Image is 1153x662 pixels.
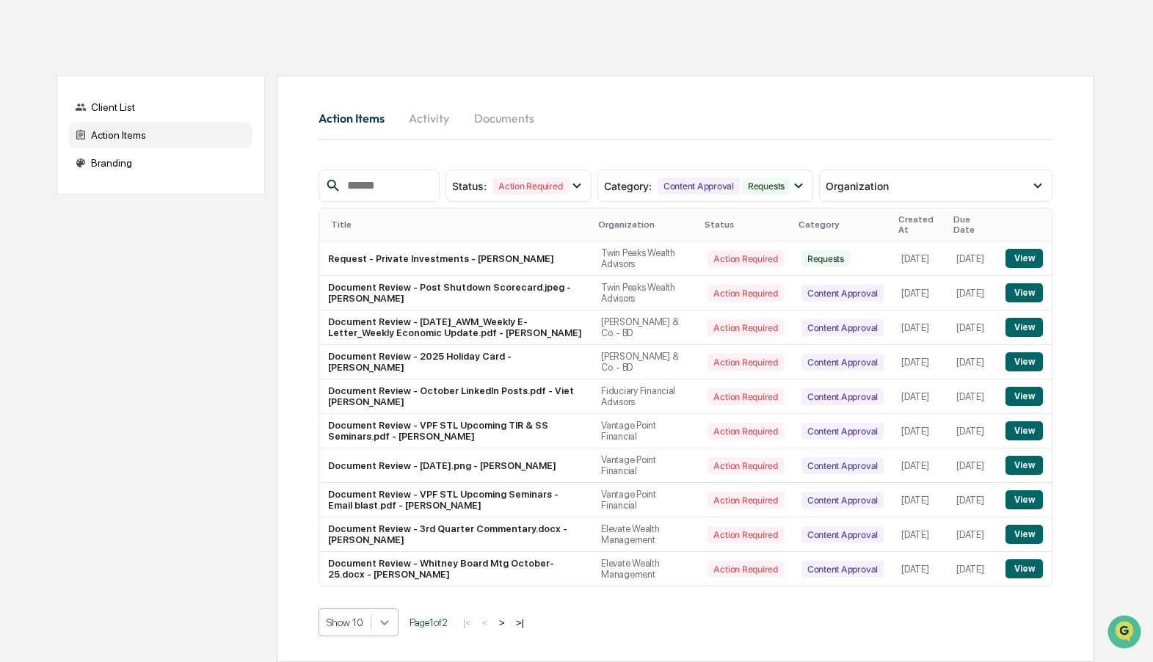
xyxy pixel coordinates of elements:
[801,285,884,302] div: Content Approval
[319,101,1053,136] div: activity tabs
[319,310,592,345] td: Document Review - [DATE]_AWM_Weekly E-Letter_Weekly Economic Update.pdf - [PERSON_NAME]
[892,552,948,586] td: [DATE]
[319,517,592,552] td: Document Review - 3rd Quarter Commentary.docx - [PERSON_NAME]
[708,457,783,474] div: Action Required
[592,517,699,552] td: Elevate Wealth Management
[705,219,786,230] div: Status
[708,526,783,543] div: Action Required
[592,379,699,414] td: Fiduciary Financial Advisors
[146,249,178,260] span: Pylon
[892,483,948,517] td: [DATE]
[103,248,178,260] a: Powered byPylon
[319,241,592,276] td: Request - Private Investments - [PERSON_NAME]
[708,250,783,267] div: Action Required
[598,219,693,230] div: Organization
[459,616,476,629] button: |<
[50,112,241,127] div: Start new chat
[1005,387,1043,406] button: View
[495,616,509,629] button: >
[801,354,884,371] div: Content Approval
[892,414,948,448] td: [DATE]
[948,241,997,276] td: [DATE]
[1005,318,1043,337] button: View
[592,414,699,448] td: Vantage Point Financial
[1005,283,1043,302] button: View
[708,285,783,302] div: Action Required
[250,117,267,134] button: Start new chat
[121,185,182,200] span: Attestations
[478,616,492,629] button: <
[410,616,448,628] span: Page 1 of 2
[892,345,948,379] td: [DATE]
[801,457,884,474] div: Content Approval
[1005,559,1043,578] button: View
[708,319,783,336] div: Action Required
[319,483,592,517] td: Document Review - VPF STL Upcoming Seminars - Email blast.pdf - [PERSON_NAME]
[15,214,26,226] div: 🔎
[319,345,592,379] td: Document Review - 2025 Holiday Card - [PERSON_NAME]
[331,219,586,230] div: Title
[592,483,699,517] td: Vantage Point Financial
[948,552,997,586] td: [DATE]
[592,241,699,276] td: Twin Peaks Wealth Advisors
[801,319,884,336] div: Content Approval
[801,561,884,578] div: Content Approval
[9,207,98,233] a: 🔎Data Lookup
[708,492,783,509] div: Action Required
[592,310,699,345] td: [PERSON_NAME] & Co. - BD
[801,526,884,543] div: Content Approval
[708,354,783,371] div: Action Required
[319,448,592,483] td: Document Review - [DATE].png - [PERSON_NAME]
[801,423,884,440] div: Content Approval
[948,276,997,310] td: [DATE]
[892,276,948,310] td: [DATE]
[892,241,948,276] td: [DATE]
[319,552,592,586] td: Document Review - Whitney Board Mtg October-25.docx - [PERSON_NAME]
[15,31,267,54] p: How can we help?
[948,448,997,483] td: [DATE]
[948,517,997,552] td: [DATE]
[50,127,186,139] div: We're available if you need us!
[492,178,568,194] div: Action Required
[15,186,26,198] div: 🖐️
[742,178,790,194] div: Requests
[948,310,997,345] td: [DATE]
[15,112,41,139] img: 1746055101610-c473b297-6a78-478c-a979-82029cc54cd1
[69,150,252,176] div: Branding
[29,213,92,228] span: Data Lookup
[953,214,991,235] div: Due Date
[892,448,948,483] td: [DATE]
[319,379,592,414] td: Document Review - October LinkedIn Posts.pdf - Viet [PERSON_NAME]
[948,345,997,379] td: [DATE]
[512,616,528,629] button: >|
[1005,456,1043,475] button: View
[462,101,546,136] button: Documents
[948,414,997,448] td: [DATE]
[319,414,592,448] td: Document Review - VPF STL Upcoming TIR & SS Seminars.pdf - [PERSON_NAME]
[69,122,252,148] div: Action Items
[9,179,101,205] a: 🖐️Preclearance
[708,388,783,405] div: Action Required
[69,94,252,120] div: Client List
[29,185,95,200] span: Preclearance
[948,483,997,517] td: [DATE]
[801,492,884,509] div: Content Approval
[604,180,652,192] span: Category :
[1106,614,1146,653] iframe: Open customer support
[892,517,948,552] td: [DATE]
[592,552,699,586] td: Elevate Wealth Management
[708,561,783,578] div: Action Required
[101,179,188,205] a: 🗄️Attestations
[1005,249,1043,268] button: View
[1005,352,1043,371] button: View
[658,178,740,194] div: Content Approval
[1005,421,1043,440] button: View
[801,388,884,405] div: Content Approval
[892,379,948,414] td: [DATE]
[799,219,887,230] div: Category
[1005,525,1043,544] button: View
[1005,490,1043,509] button: View
[898,214,942,235] div: Created At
